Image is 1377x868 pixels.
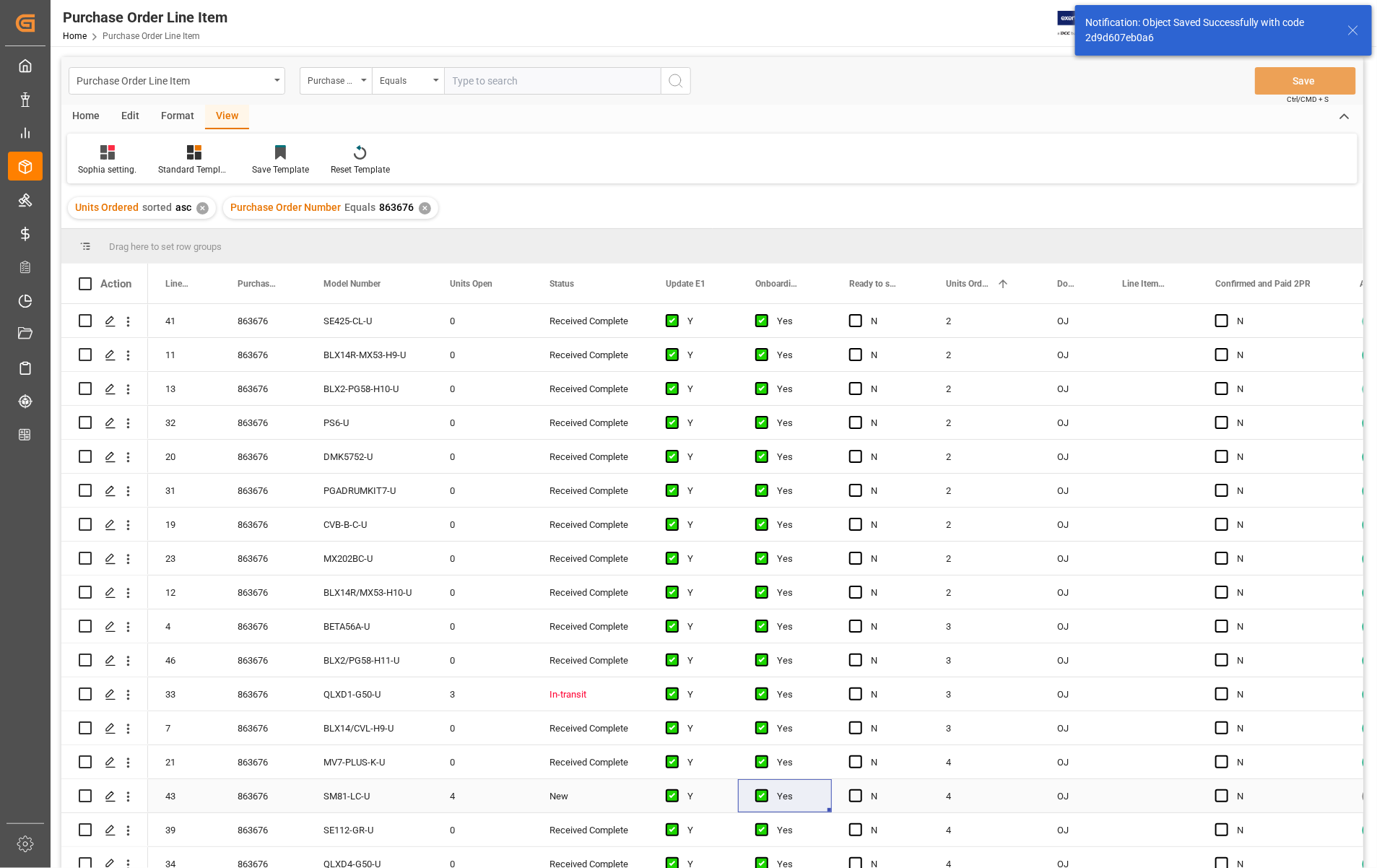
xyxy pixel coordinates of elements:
[550,610,631,643] div: Received Complete
[148,813,220,846] div: 39
[220,304,306,337] div: 863676
[550,508,631,542] div: Received Complete
[220,474,306,507] div: 863676
[1287,94,1329,105] span: Ctrl/CMD + S
[238,279,276,289] span: Purchase Order Number
[687,814,721,847] div: Y
[550,576,631,609] div: Received Complete
[444,67,661,95] input: Type to search
[306,643,433,677] div: BLX2/PG58-H11-U
[871,814,911,847] div: N
[148,372,220,405] div: 13
[687,508,721,542] div: Y
[306,677,433,711] div: QLXD1-G50-U
[148,711,220,745] div: 7
[929,474,1040,507] div: 2
[433,677,532,711] div: 3
[687,305,721,338] div: Y
[230,201,341,213] span: Purchase Order Number
[433,779,532,812] div: 4
[220,440,306,473] div: 863676
[100,277,131,290] div: Action
[871,678,911,711] div: N
[687,678,721,711] div: Y
[306,576,433,609] div: BLX14R/MX53-H10-U
[871,610,911,643] div: N
[871,712,911,745] div: N
[344,201,375,213] span: Equals
[871,373,911,406] div: N
[252,163,309,176] div: Save Template
[220,711,306,745] div: 863676
[550,746,631,779] div: Received Complete
[777,474,815,508] div: Yes
[61,813,148,847] div: Press SPACE to select this row.
[61,338,148,372] div: Press SPACE to select this row.
[687,780,721,813] div: Y
[306,304,433,337] div: SE425-CL-U
[306,542,433,575] div: MX202BC-U
[165,279,190,289] span: Line Number
[323,279,381,289] span: Model Number
[1237,780,1325,813] div: N
[433,338,532,371] div: 0
[1215,279,1311,289] span: Confirmed and Paid 2PR
[946,279,991,289] span: Units Ordered
[148,779,220,812] div: 43
[433,813,532,846] div: 0
[78,163,136,176] div: Sophia setting.
[69,67,285,95] button: open menu
[1040,474,1105,507] div: OJ
[661,67,691,95] button: search button
[433,745,532,778] div: 0
[158,163,230,176] div: Standard Templates
[1237,508,1325,542] div: N
[148,474,220,507] div: 31
[687,644,721,677] div: Y
[777,746,815,779] div: Yes
[148,440,220,473] div: 20
[61,105,110,129] div: Home
[929,813,1040,846] div: 4
[929,406,1040,439] div: 2
[1085,15,1334,45] div: Notification: Object Saved Successfully with code 2d9d607eb0a6
[61,474,148,508] div: Press SPACE to select this row.
[1040,508,1105,541] div: OJ
[550,644,631,677] div: Received Complete
[433,508,532,541] div: 0
[777,542,815,576] div: Yes
[306,779,433,812] div: SM81-LC-U
[148,406,220,439] div: 32
[687,440,721,474] div: Y
[666,279,705,289] span: Update E1
[63,6,227,28] div: Purchase Order Line Item
[777,440,815,474] div: Yes
[550,373,631,406] div: Received Complete
[220,813,306,846] div: 863676
[220,508,306,541] div: 863676
[550,780,631,813] div: New
[1040,304,1105,337] div: OJ
[306,440,433,473] div: DMK5752-U
[61,576,148,609] div: Press SPACE to select this row.
[871,474,911,508] div: N
[148,745,220,778] div: 21
[929,508,1040,541] div: 2
[929,609,1040,643] div: 3
[148,304,220,337] div: 41
[306,813,433,846] div: SE112-GR-U
[433,711,532,745] div: 0
[306,406,433,439] div: PS6-U
[1040,440,1105,473] div: OJ
[929,643,1040,677] div: 3
[871,339,911,372] div: N
[929,576,1040,609] div: 2
[148,576,220,609] div: 12
[777,339,815,372] div: Yes
[871,542,911,576] div: N
[61,542,148,576] div: Press SPACE to select this row.
[550,678,631,711] div: In-transit
[61,508,148,542] div: Press SPACE to select this row.
[550,814,631,847] div: Received Complete
[777,407,815,440] div: Yes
